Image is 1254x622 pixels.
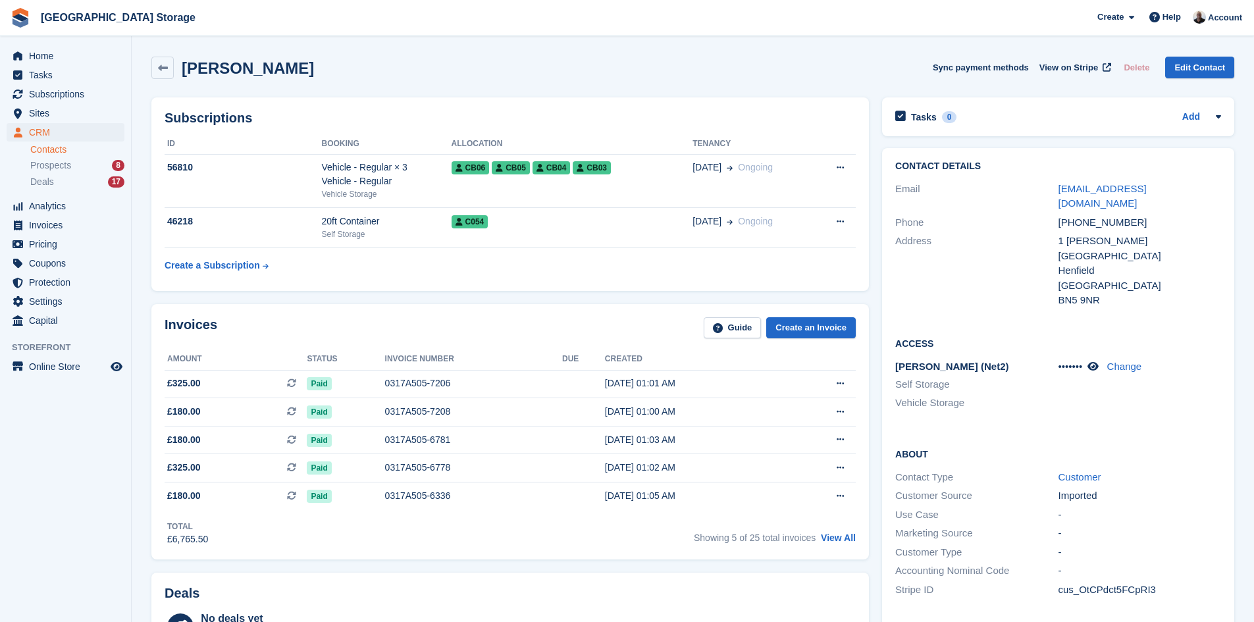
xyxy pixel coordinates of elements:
a: menu [7,47,124,65]
span: View on Stripe [1039,61,1098,74]
a: menu [7,66,124,84]
th: Created [605,349,785,370]
span: Paid [307,405,331,419]
span: Subscriptions [29,85,108,103]
a: menu [7,104,124,122]
a: Guide [704,317,762,339]
th: Booking [321,134,451,155]
div: - [1058,563,1221,579]
span: Ongoing [738,162,773,172]
div: Contact Type [895,470,1058,485]
th: Due [562,349,605,370]
span: Online Store [29,357,108,376]
span: Paid [307,434,331,447]
span: £180.00 [167,405,201,419]
span: Paid [307,490,331,503]
h2: About [895,447,1221,460]
div: 8 [112,160,124,171]
th: Allocation [452,134,693,155]
a: View All [821,532,856,543]
th: ID [165,134,321,155]
span: C054 [452,215,488,228]
img: stora-icon-8386f47178a22dfd0bd8f6a31ec36ba5ce8667c1dd55bd0f319d3a0aa187defe.svg [11,8,30,28]
h2: Access [895,336,1221,350]
h2: Invoices [165,317,217,339]
div: [DATE] 01:02 AM [605,461,785,475]
a: menu [7,197,124,215]
div: Address [895,234,1058,308]
span: Paid [307,377,331,390]
span: Deals [30,176,54,188]
div: 0 [942,111,957,123]
div: 17 [108,176,124,188]
span: £180.00 [167,489,201,503]
div: Marketing Source [895,526,1058,541]
button: Sync payment methods [933,57,1029,78]
div: Customer Source [895,488,1058,504]
div: Imported [1058,488,1221,504]
div: Customer Type [895,545,1058,560]
a: Change [1107,361,1142,372]
a: Edit Contact [1165,57,1234,78]
a: menu [7,235,124,253]
span: [DATE] [692,215,721,228]
th: Status [307,349,384,370]
span: CB05 [492,161,530,174]
th: Invoice number [385,349,562,370]
h2: Subscriptions [165,111,856,126]
a: menu [7,273,124,292]
div: 0317A505-6781 [385,433,562,447]
div: [PHONE_NUMBER] [1058,215,1221,230]
a: menu [7,216,124,234]
div: Use Case [895,507,1058,523]
span: [DATE] [692,161,721,174]
div: Phone [895,215,1058,230]
div: 20ft Container [321,215,451,228]
span: CB03 [573,161,611,174]
span: CB04 [533,161,571,174]
a: menu [7,85,124,103]
div: cus_OtCPdct5FCpRI3 [1058,583,1221,598]
li: Vehicle Storage [895,396,1058,411]
span: Coupons [29,254,108,272]
span: Prospects [30,159,71,172]
a: Create an Invoice [766,317,856,339]
a: Contacts [30,143,124,156]
span: Create [1097,11,1124,24]
span: Account [1208,11,1242,24]
span: Help [1163,11,1181,24]
div: Accounting Nominal Code [895,563,1058,579]
h2: [PERSON_NAME] [182,59,314,77]
div: 0317A505-7206 [385,376,562,390]
div: Vehicle - Regular × 3 Vehicle - Regular [321,161,451,188]
div: BN5 9NR [1058,293,1221,308]
div: 0317A505-6778 [385,461,562,475]
div: [GEOGRAPHIC_DATA] [1058,278,1221,294]
div: Total [167,521,208,532]
a: Create a Subscription [165,253,269,278]
h2: Deals [165,586,199,601]
span: £325.00 [167,461,201,475]
div: Self Storage [321,228,451,240]
h2: Contact Details [895,161,1221,172]
span: Ongoing [738,216,773,226]
div: [GEOGRAPHIC_DATA] [1058,249,1221,264]
span: Sites [29,104,108,122]
span: Home [29,47,108,65]
div: [DATE] 01:01 AM [605,376,785,390]
a: menu [7,123,124,142]
span: Settings [29,292,108,311]
a: Preview store [109,359,124,375]
th: Amount [165,349,307,370]
span: Capital [29,311,108,330]
th: Tenancy [692,134,814,155]
div: Henfield [1058,263,1221,278]
span: Tasks [29,66,108,84]
h2: Tasks [911,111,937,123]
span: £180.00 [167,433,201,447]
span: £325.00 [167,376,201,390]
div: Vehicle Storage [321,188,451,200]
div: Email [895,182,1058,211]
a: menu [7,292,124,311]
span: ••••••• [1058,361,1083,372]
